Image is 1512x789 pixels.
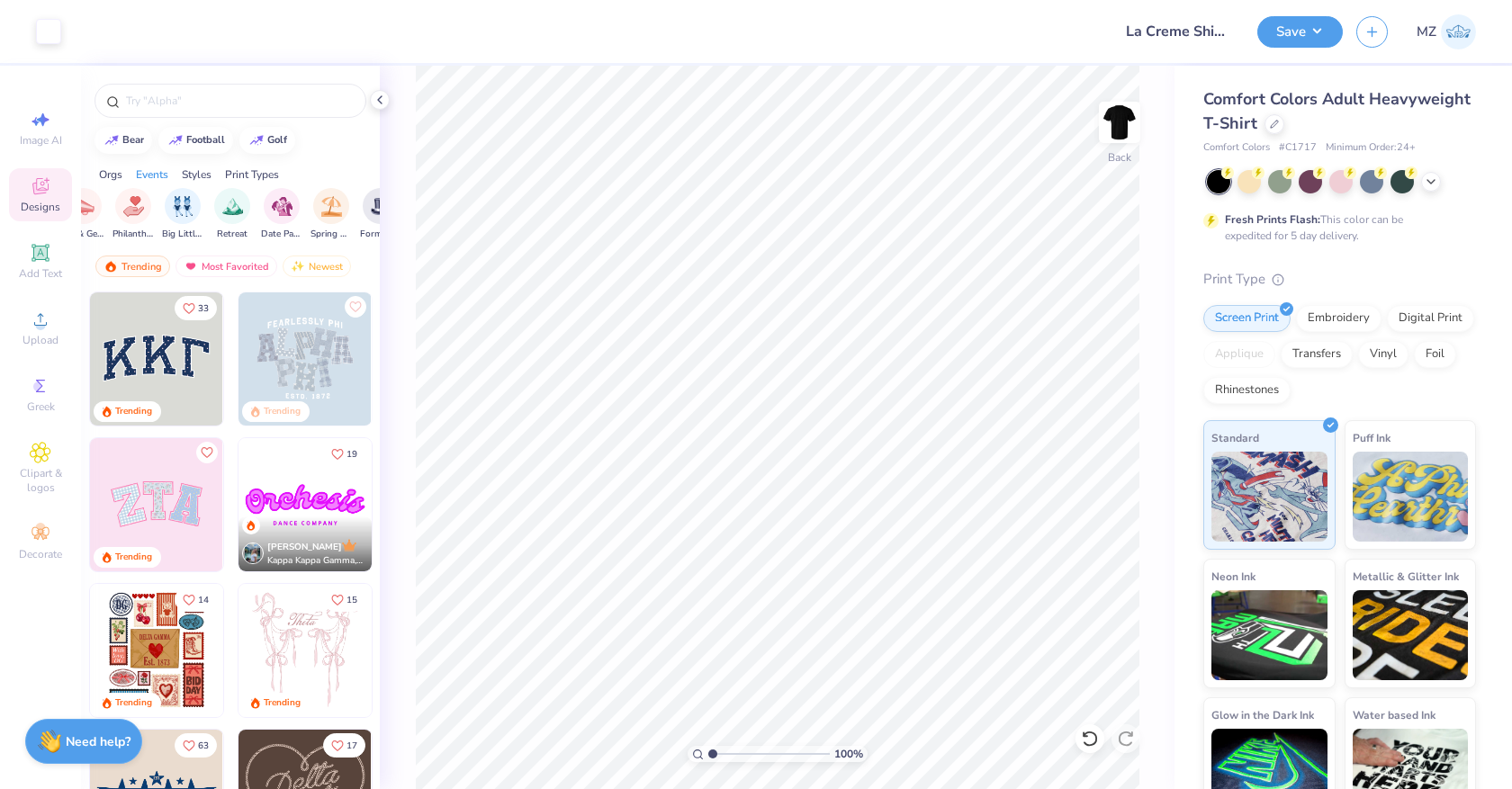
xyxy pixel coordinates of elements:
[175,256,277,277] div: Most Favorited
[112,188,154,241] button: filter button
[239,127,295,154] button: golf
[225,166,279,183] div: Print Types
[261,188,302,241] div: filter for Date Parties & Socials
[63,188,104,241] button: filter button
[310,188,352,241] button: filter button
[1211,452,1327,542] img: Standard
[261,188,302,241] button: filter button
[1203,140,1270,156] span: Comfort Colors
[63,188,104,241] div: filter for PR & General
[158,127,233,154] button: football
[27,399,55,414] span: Greek
[1203,377,1291,404] div: Rhinestones
[323,733,365,758] button: Like
[261,228,302,241] span: Date Parties & Socials
[242,542,264,564] img: Avatar
[1358,341,1408,368] div: Vinyl
[264,696,301,710] div: Trending
[124,92,355,110] input: Try "Alpha"
[162,228,203,241] span: Big Little Reveal
[214,188,250,241] div: filter for Retreat
[136,166,168,183] div: Events
[1211,428,1259,447] span: Standard
[342,538,356,552] img: topCreatorCrown.gif
[90,292,223,426] img: 3b9aba4f-e317-4aa7-a679-c95a879539bd
[310,188,352,241] div: filter for Spring Break
[1102,104,1138,140] img: Back
[112,188,154,241] div: filter for Philanthropy
[249,135,264,146] img: trend_line.gif
[238,438,372,571] img: e5c25cba-9be7-456f-8dc7-97e2284da968
[168,135,183,146] img: trend_line.gif
[371,196,391,217] img: Formal & Semi Image
[66,733,130,750] strong: Need help?
[115,696,152,710] div: Trending
[198,304,209,313] span: 33
[283,256,351,277] div: Newest
[272,196,292,217] img: Date Parties & Socials Image
[238,292,372,426] img: 5a4b4175-9e88-49c8-8a23-26d96782ddc6
[222,292,355,426] img: edfb13fc-0e43-44eb-bea2-bf7fc0dd67f9
[1111,13,1244,49] input: Untitled Design
[323,442,365,466] button: Like
[9,466,72,495] span: Clipart & logos
[22,333,58,347] span: Upload
[1353,452,1469,542] img: Puff Ink
[162,188,203,241] div: filter for Big Little Reveal
[217,228,247,241] span: Retreat
[1387,305,1474,332] div: Digital Print
[267,135,287,145] div: golf
[1225,212,1320,227] strong: Fresh Prints Flash:
[175,733,217,758] button: Like
[371,584,504,717] img: d12a98c7-f0f7-4345-bf3a-b9f1b718b86e
[19,266,62,281] span: Add Text
[1203,269,1476,290] div: Print Type
[99,166,122,183] div: Orgs
[1296,305,1381,332] div: Embroidery
[90,438,223,571] img: 9980f5e8-e6a1-4b4a-8839-2b0e9349023c
[214,188,250,241] button: filter button
[1211,590,1327,680] img: Neon Ink
[291,260,305,273] img: Newest.gif
[346,741,357,750] span: 17
[20,133,62,148] span: Image AI
[1417,14,1476,49] a: MZ
[1353,567,1459,586] span: Metallic & Glitter Ink
[115,405,152,418] div: Trending
[1353,428,1390,447] span: Puff Ink
[1211,705,1314,724] span: Glow in the Dark Ink
[94,127,152,154] button: bear
[1441,14,1476,49] img: Mia Zayas
[1203,341,1275,368] div: Applique
[1211,567,1255,586] span: Neon Ink
[346,596,357,605] span: 15
[1281,341,1353,368] div: Transfers
[115,551,152,564] div: Trending
[345,296,366,318] button: Like
[371,438,504,571] img: 190a3832-2857-43c9-9a52-6d493f4406b1
[1353,705,1435,724] span: Water based Ink
[95,256,170,277] div: Trending
[1414,341,1456,368] div: Foil
[1203,305,1291,332] div: Screen Print
[371,292,504,426] img: a3f22b06-4ee5-423c-930f-667ff9442f68
[112,228,154,241] span: Philanthropy
[310,228,352,241] span: Spring Break
[103,260,118,273] img: trending.gif
[321,196,342,217] img: Spring Break Image
[267,554,364,568] span: Kappa Kappa Gamma, [GEOGRAPHIC_DATA][US_STATE]
[122,135,144,145] div: bear
[346,450,357,459] span: 19
[1257,16,1343,48] button: Save
[186,135,225,145] div: football
[264,405,301,418] div: Trending
[834,746,863,762] span: 100 %
[63,228,104,241] span: PR & General
[360,188,401,241] button: filter button
[267,541,342,553] span: [PERSON_NAME]
[182,166,211,183] div: Styles
[21,200,60,214] span: Designs
[222,584,355,717] img: b0e5e834-c177-467b-9309-b33acdc40f03
[123,196,144,217] img: Philanthropy Image
[1417,22,1436,42] span: MZ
